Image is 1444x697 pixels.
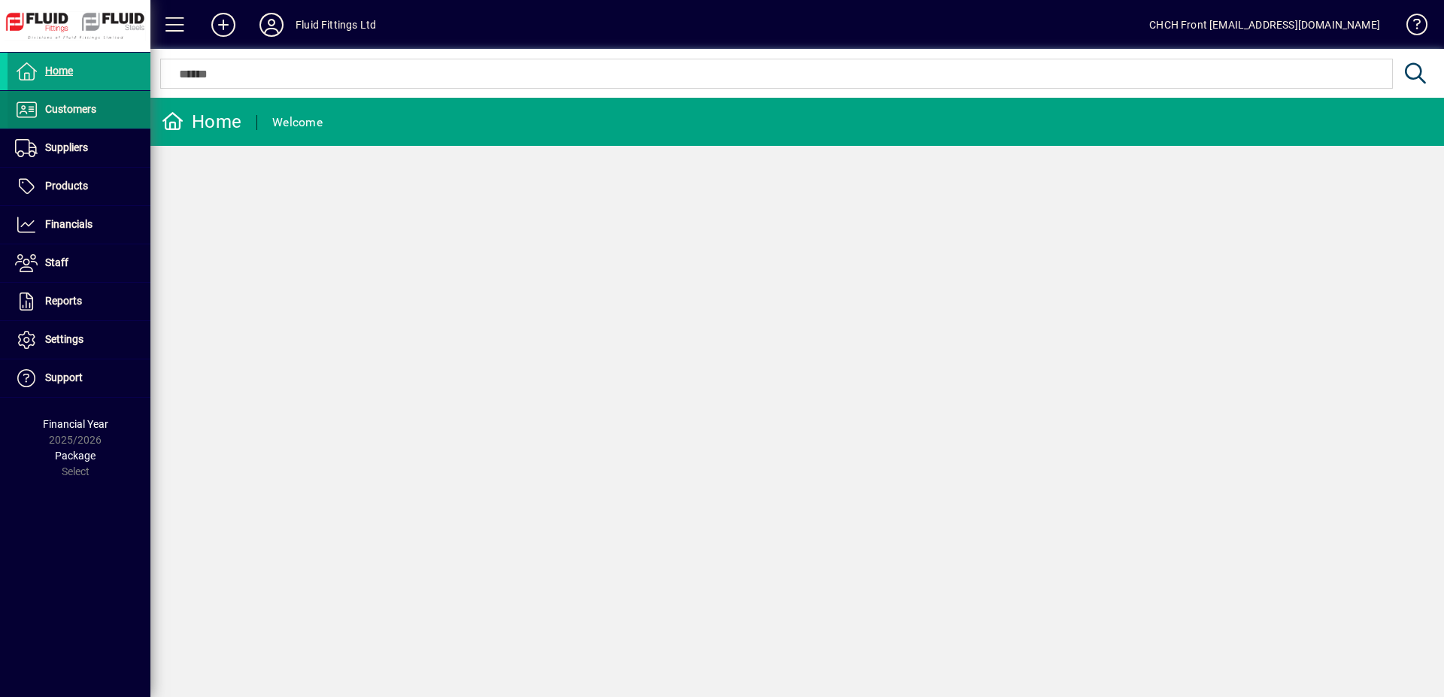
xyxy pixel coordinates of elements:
[1395,3,1425,52] a: Knowledge Base
[162,110,241,134] div: Home
[45,180,88,192] span: Products
[45,218,93,230] span: Financials
[45,141,88,153] span: Suppliers
[8,359,150,397] a: Support
[199,11,247,38] button: Add
[45,256,68,268] span: Staff
[247,11,296,38] button: Profile
[1149,13,1380,37] div: CHCH Front [EMAIL_ADDRESS][DOMAIN_NAME]
[45,295,82,307] span: Reports
[296,13,376,37] div: Fluid Fittings Ltd
[43,418,108,430] span: Financial Year
[8,91,150,129] a: Customers
[8,244,150,282] a: Staff
[8,206,150,244] a: Financials
[45,103,96,115] span: Customers
[8,129,150,167] a: Suppliers
[8,168,150,205] a: Products
[45,333,83,345] span: Settings
[45,65,73,77] span: Home
[272,111,323,135] div: Welcome
[45,371,83,383] span: Support
[8,321,150,359] a: Settings
[8,283,150,320] a: Reports
[55,450,96,462] span: Package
